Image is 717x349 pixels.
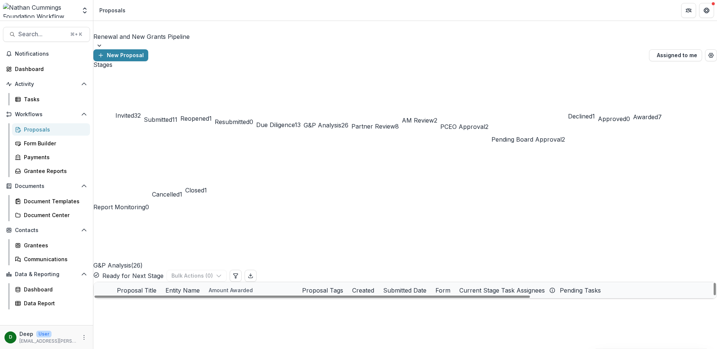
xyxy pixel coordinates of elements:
div: Form [431,282,455,298]
span: Notifications [15,51,87,57]
a: Grantees [12,239,90,251]
button: Open Documents [3,180,90,192]
div: Dashboard [15,65,84,73]
div: Amount Awarded [204,282,298,298]
div: Proposal Title [112,282,161,298]
span: PCEO Approval [440,123,485,130]
div: Grantee Reports [24,167,84,175]
button: Open Workflows [3,108,90,120]
div: Pending Tasks [555,286,605,295]
button: Open Activity [3,78,90,90]
span: 32 [134,112,141,119]
div: Proposal Tags [298,282,348,298]
span: 0 [626,115,630,123]
a: Proposals [12,123,90,136]
button: Open Data & Reporting [3,268,90,280]
span: 2 [434,117,437,124]
div: Form [431,286,455,295]
span: 2 [562,136,565,143]
button: Export table data [245,270,257,282]
span: Declined [568,112,592,120]
button: Closed1 [185,147,207,211]
span: Stages [93,61,112,68]
button: Approved0 [598,61,630,144]
a: Payments [12,151,90,163]
div: Created [348,286,379,295]
span: Contacts [15,227,78,234]
div: Dashboard [24,285,84,293]
span: Submitted [144,116,172,123]
span: 0 [145,203,149,211]
button: Edit table settings [230,270,242,282]
span: Workflows [15,111,78,118]
div: Renewal and New Grants Pipeline [93,32,453,41]
div: Submitted Date [379,282,431,298]
button: Resubmitted0 [215,61,253,144]
a: Form Builder [12,137,90,149]
span: Partner Review [351,123,395,130]
div: Form Builder [24,139,84,147]
div: Entity Name [161,282,204,298]
span: Due Diligence [256,121,295,129]
a: Communications [12,253,90,265]
div: Amount Awarded [204,286,257,294]
div: Created [348,282,379,298]
div: Proposals [24,126,84,133]
button: Bulk Actions (0) [167,270,227,282]
span: 8 [395,123,399,130]
button: Cancelled1 [152,147,182,211]
a: Dashboard [12,283,90,296]
button: Submitted11 [144,61,177,144]
div: ⌘ + K [69,30,84,38]
div: Document Templates [24,197,84,205]
button: Open table manager [705,49,717,61]
button: Invited32 [115,61,141,144]
div: Tasks [24,95,84,103]
h2: G&P Analysis ( 26 ) [93,211,143,270]
button: Awarded7 [633,61,662,144]
button: PCEO Approval2 [440,61,488,144]
button: Ready for Next Stage [93,271,164,280]
div: Current Stage Task Assignees [455,282,555,298]
span: Approved [598,115,626,123]
span: Cancelled [152,191,180,198]
p: User [36,331,52,337]
button: Notifications [3,48,90,60]
div: Proposal Title [112,286,161,295]
nav: breadcrumb [96,5,128,16]
p: Deep [19,330,33,338]
a: Tasks [12,93,90,105]
div: Pending Tasks [555,282,605,298]
span: 11 [172,116,177,123]
a: Document Center [12,209,90,221]
div: Communications [24,255,84,263]
button: Search... [3,27,90,42]
div: Deep [9,335,12,340]
span: Closed [185,186,204,194]
div: Proposals [99,6,125,14]
button: G&P Analysis26 [304,61,348,144]
span: Report Monitoring [93,203,145,211]
button: Declined1 [568,61,595,144]
button: Open Contacts [3,224,90,236]
span: 7 [658,113,662,121]
div: Current Stage Task Assignees [455,286,549,295]
span: 0 [249,118,253,126]
button: Get Help [699,3,714,18]
div: Document Center [24,211,84,219]
span: 2 [485,123,488,130]
span: Reopened [180,115,209,122]
a: Data Report [12,297,90,309]
span: Resubmitted [215,118,249,126]
a: Dashboard [3,63,90,75]
button: Partners [681,3,696,18]
button: New Proposal [93,49,148,61]
div: Submitted Date [379,286,431,295]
